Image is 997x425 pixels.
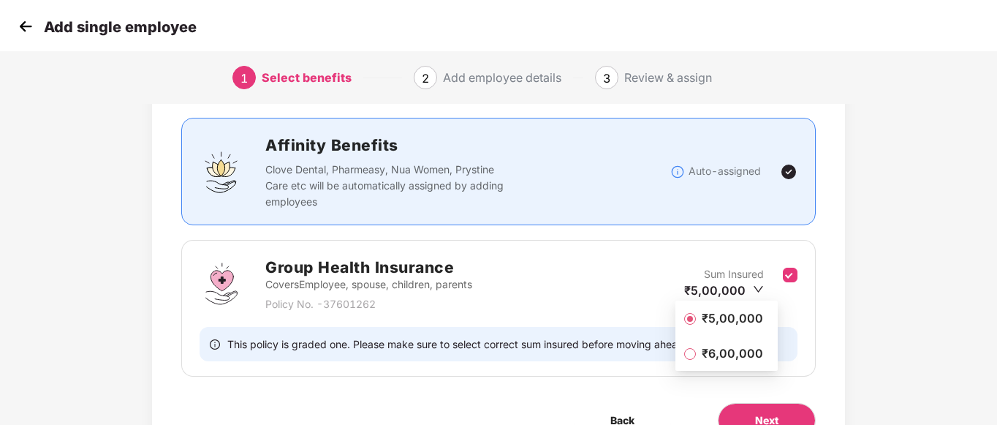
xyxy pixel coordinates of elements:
img: svg+xml;base64,PHN2ZyBpZD0iQWZmaW5pdHlfQmVuZWZpdHMiIGRhdGEtbmFtZT0iQWZmaW5pdHkgQmVuZWZpdHMiIHhtbG... [200,150,243,194]
div: Add employee details [443,66,561,89]
p: Policy No. - 37601262 [265,296,472,312]
p: Clove Dental, Pharmeasy, Nua Women, Prystine Care etc will be automatically assigned by adding em... [265,162,508,210]
p: Add single employee [44,18,197,36]
p: Sum Insured [704,266,764,282]
img: svg+xml;base64,PHN2ZyBpZD0iR3JvdXBfSGVhbHRoX0luc3VyYW5jZSIgZGF0YS1uYW1lPSJHcm91cCBIZWFsdGggSW5zdX... [200,262,243,306]
span: ₹6,00,000 [696,345,769,361]
span: ₹5,00,000 [696,310,769,326]
span: info-circle [210,337,220,351]
div: Review & assign [624,66,712,89]
span: 1 [240,71,248,86]
img: svg+xml;base64,PHN2ZyBpZD0iVGljay0yNHgyNCIgeG1sbnM9Imh0dHA6Ly93d3cudzMub3JnLzIwMDAvc3ZnIiB3aWR0aD... [780,163,797,181]
div: Select benefits [262,66,352,89]
img: svg+xml;base64,PHN2ZyBpZD0iSW5mb18tXzMyeDMyIiBkYXRhLW5hbWU9IkluZm8gLSAzMngzMiIgeG1sbnM9Imh0dHA6Ly... [670,165,685,179]
span: 2 [422,71,429,86]
img: svg+xml;base64,PHN2ZyB4bWxucz0iaHR0cDovL3d3dy53My5vcmcvMjAwMC9zdmciIHdpZHRoPSIzMCIgaGVpZ2h0PSIzMC... [15,15,37,37]
h2: Affinity Benefits [265,133,670,157]
p: Auto-assigned [689,163,761,179]
span: This policy is graded one. Please make sure to select correct sum insured before moving ahead. [227,337,687,351]
h2: Group Health Insurance [265,255,472,279]
p: Covers Employee, spouse, children, parents [265,277,472,293]
span: 3 [603,71,610,86]
div: ₹5,00,000 [684,282,764,298]
span: down [753,284,764,295]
